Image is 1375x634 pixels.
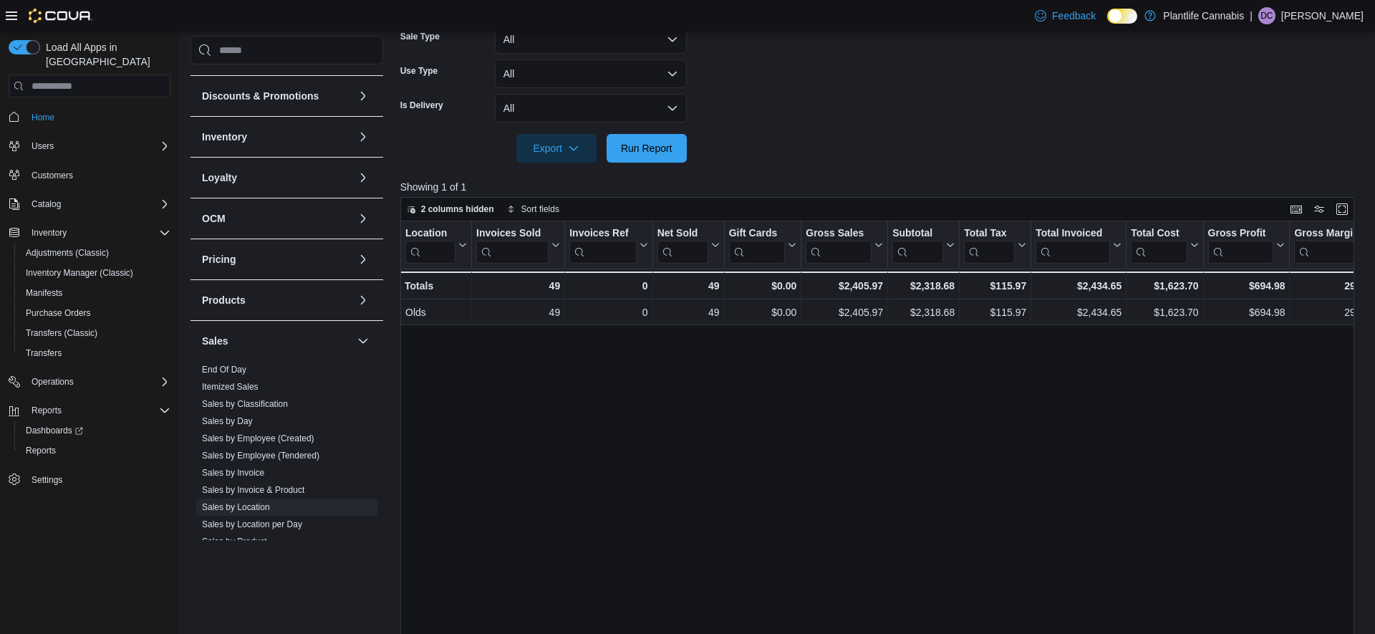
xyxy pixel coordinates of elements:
div: Net Sold [657,227,708,264]
span: Export [525,134,588,163]
button: Products [202,293,352,307]
div: Total Invoiced [1036,227,1110,264]
p: [PERSON_NAME] [1281,7,1364,24]
div: $1,623.70 [1131,277,1198,294]
button: Gift Cards [728,227,796,264]
a: Sales by Classification [202,399,288,409]
h3: OCM [202,211,226,226]
span: Run Report [621,141,672,155]
a: Manifests [20,284,68,302]
div: Donna Chapman [1258,7,1275,24]
a: Purchase Orders [20,304,97,322]
button: Discounts & Promotions [354,87,372,105]
div: Gross Margin [1294,227,1366,264]
button: Catalog [3,194,176,214]
label: Sale Type [400,31,440,42]
span: Customers [32,170,73,181]
span: Sales by Location [202,501,270,513]
div: Gift Card Sales [728,227,785,264]
button: All [495,94,687,123]
button: Gross Profit [1207,227,1285,264]
span: Catalog [32,198,61,210]
div: $2,405.97 [806,277,883,294]
div: Gross Sales [806,227,872,264]
div: $1,623.70 [1131,304,1198,321]
span: Inventory Manager (Classic) [20,264,170,282]
span: Reports [26,445,56,456]
span: Feedback [1052,9,1096,23]
h3: Inventory [202,130,247,144]
div: Totals [405,277,467,294]
a: Inventory Manager (Classic) [20,264,139,282]
button: Home [3,106,176,127]
span: Sales by Location per Day [202,519,302,530]
button: Catalog [26,196,67,213]
div: $2,318.68 [892,304,955,321]
div: Gross Sales [806,227,872,241]
button: Display options [1311,201,1328,218]
span: Manifests [20,284,170,302]
span: Catalog [26,196,170,213]
div: $115.97 [964,304,1026,321]
button: Loyalty [202,170,352,185]
span: Sales by Day [202,416,253,427]
button: All [495,25,687,54]
nav: Complex example [9,100,170,527]
div: $694.98 [1207,277,1285,294]
span: Reports [26,402,170,419]
div: Gross Margin [1294,227,1366,241]
div: Subtotal [892,227,943,264]
div: Total Tax [964,227,1015,264]
span: Itemized Sales [202,381,259,393]
span: Sales by Invoice [202,467,264,479]
span: Dashboards [20,422,170,439]
div: Gross Profit [1207,227,1273,264]
h3: Pricing [202,252,236,266]
span: Home [32,112,54,123]
span: Sales by Employee (Created) [202,433,314,444]
a: Sales by Location [202,502,270,512]
span: Transfers [20,345,170,362]
button: Inventory [354,128,372,145]
button: Users [3,136,176,156]
span: Inventory [32,227,67,239]
h3: Products [202,293,246,307]
div: 49 [476,277,560,294]
div: Net Sold [657,227,708,241]
button: Operations [3,372,176,392]
span: 2 columns hidden [421,203,494,215]
div: Total Cost [1131,227,1187,241]
img: Cova [29,9,92,23]
div: 49 [657,277,719,294]
a: Feedback [1029,1,1101,30]
span: Reports [32,405,62,416]
button: Sort fields [501,201,565,218]
button: OCM [354,210,372,227]
button: Transfers (Classic) [14,323,176,343]
span: Sales by Classification [202,398,288,410]
button: 2 columns hidden [401,201,500,218]
div: Invoices Ref [569,227,636,264]
span: Reports [20,442,170,459]
button: All [495,59,687,88]
button: Adjustments (Classic) [14,243,176,263]
span: Settings [32,474,62,486]
button: Loyalty [354,169,372,186]
span: Settings [26,471,170,489]
button: Settings [3,469,176,490]
p: Plantlife Cannabis [1163,7,1244,24]
a: Sales by Invoice & Product [202,485,304,495]
div: 0 [569,304,647,321]
a: Sales by Invoice [202,468,264,478]
button: Gross Sales [806,227,883,264]
div: Location [405,227,455,241]
a: Reports [20,442,62,459]
div: Invoices Sold [476,227,549,264]
button: Reports [14,441,176,461]
button: Keyboard shortcuts [1288,201,1305,218]
button: Enter fullscreen [1333,201,1351,218]
button: Reports [3,400,176,421]
button: Run Report [607,134,687,163]
span: Sales by Invoice & Product [202,484,304,496]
